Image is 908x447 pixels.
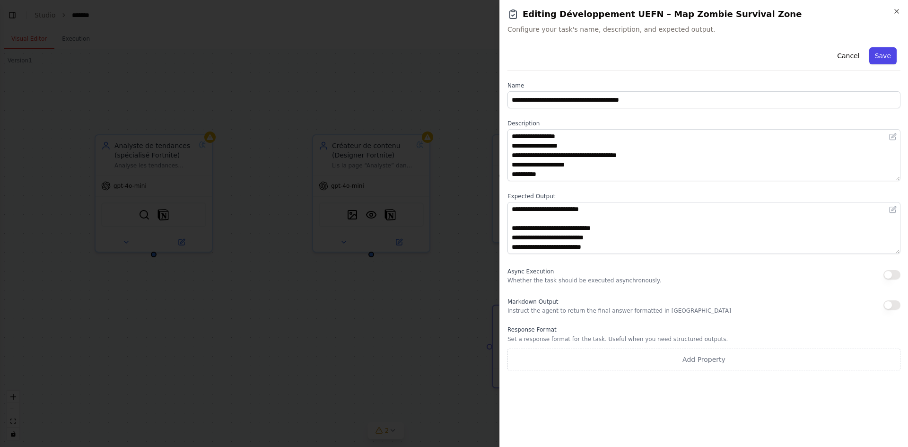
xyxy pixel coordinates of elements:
[507,335,900,343] p: Set a response format for the task. Useful when you need structured outputs.
[507,8,900,21] h2: Editing Développement UEFN – Map Zombie Survival Zone
[507,307,731,315] p: Instruct the agent to return the final answer formatted in [GEOGRAPHIC_DATA]
[507,193,900,200] label: Expected Output
[869,47,897,64] button: Save
[507,349,900,370] button: Add Property
[507,298,558,305] span: Markdown Output
[831,47,865,64] button: Cancel
[507,25,900,34] span: Configure your task's name, description, and expected output.
[507,277,661,284] p: Whether the task should be executed asynchronously.
[507,82,900,89] label: Name
[887,204,899,215] button: Open in editor
[507,120,900,127] label: Description
[887,131,899,142] button: Open in editor
[507,268,554,275] span: Async Execution
[507,326,900,333] label: Response Format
